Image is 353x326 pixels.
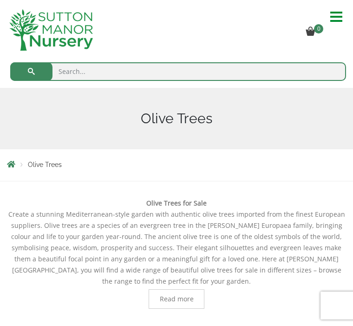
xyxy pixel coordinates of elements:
img: newlogo.png [9,9,93,51]
input: Search... [10,62,346,81]
div: Create a stunning Mediterranean-style garden with authentic olive trees imported from the finest ... [7,198,346,309]
nav: Breadcrumbs [7,160,346,171]
b: Olive Trees for Sale [146,199,207,207]
span: Read more [160,296,194,302]
span: 0 [314,24,323,33]
h1: Olive Trees [7,110,346,127]
span: Olive Trees [28,161,62,168]
a: 0 [306,28,326,37]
